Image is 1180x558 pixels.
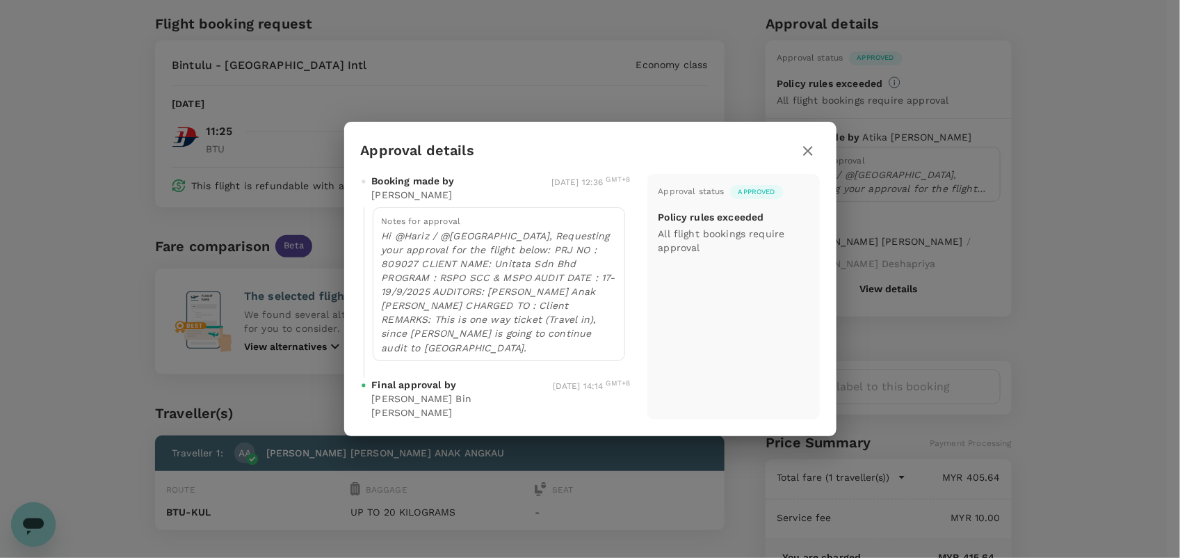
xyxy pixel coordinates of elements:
span: Booking made by [372,174,455,188]
span: [DATE] 12:36 [551,177,631,187]
span: Final approval by [372,378,457,392]
p: [PERSON_NAME] [372,188,453,202]
sup: GMT+8 [606,379,631,387]
p: All flight bookings require approval [658,227,809,255]
sup: GMT+8 [606,175,631,183]
span: Approved [730,187,784,197]
p: Policy rules exceeded [658,210,764,224]
div: Approval status [658,185,725,199]
span: Notes for approval [382,216,461,226]
p: [PERSON_NAME] Bin [PERSON_NAME] [372,392,501,420]
h3: Approval details [361,143,474,159]
p: Hi @Hariz / @[GEOGRAPHIC_DATA], Requesting your approval for the flight below: PRJ NO : 809027 CL... [382,229,616,354]
span: [DATE] 14:14 [553,381,631,391]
